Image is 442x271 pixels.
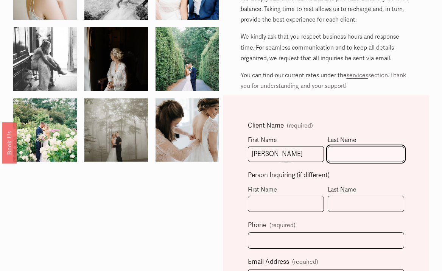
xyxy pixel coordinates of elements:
[241,72,408,90] span: section. Thank you for understanding and your support!
[328,135,404,146] div: Last Name
[156,17,219,101] img: 14241554_1259623257382057_8150699157505122959_o.jpg
[248,170,330,181] span: Person Inquiring (if different)
[248,256,289,268] span: Email Address
[287,123,313,129] span: (required)
[328,184,404,196] div: Last Name
[292,257,318,267] span: (required)
[68,98,164,162] img: a&b-249.jpg
[347,72,368,79] a: services
[269,223,296,229] span: (required)
[2,122,17,164] a: Book Us
[248,135,324,146] div: First Name
[68,27,164,91] img: a&b-122.jpg
[241,31,411,63] p: We kindly ask that you respect business hours and response time. For seamless communication and t...
[248,184,324,196] div: First Name
[248,220,266,231] span: Phone
[13,88,77,172] img: 14305484_1259623107382072_1992716122685880553_o.jpg
[248,120,284,132] span: Client Name
[241,70,411,91] p: You can find our current rates under the
[140,98,235,162] img: ASW-178.jpg
[13,17,77,101] img: 14231398_1259601320717584_5710543027062833933_o.jpg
